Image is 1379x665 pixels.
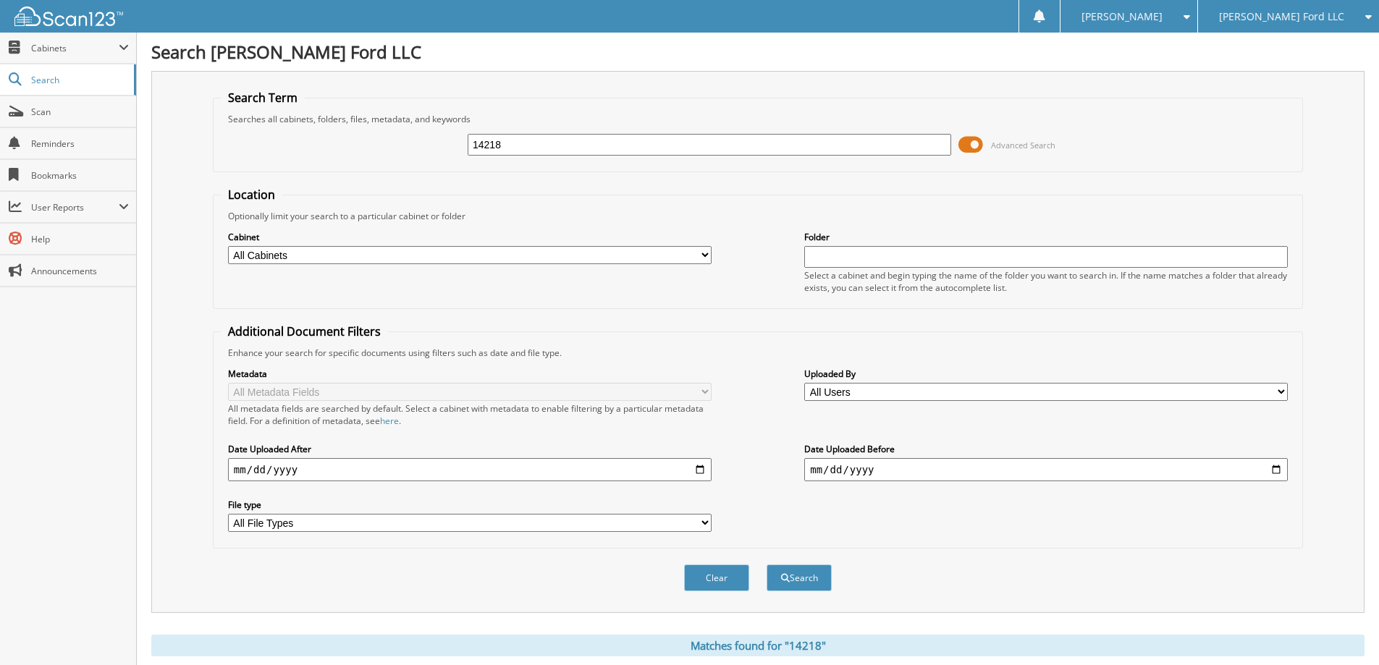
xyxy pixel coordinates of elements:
[684,564,749,591] button: Clear
[31,137,129,150] span: Reminders
[228,458,712,481] input: start
[221,210,1295,222] div: Optionally limit your search to a particular cabinet or folder
[804,368,1288,380] label: Uploaded By
[31,106,129,118] span: Scan
[151,635,1365,656] div: Matches found for "14218"
[228,499,712,511] label: File type
[221,347,1295,359] div: Enhance your search for specific documents using filters such as date and file type.
[1219,12,1344,21] span: [PERSON_NAME] Ford LLC
[221,90,305,106] legend: Search Term
[31,74,127,86] span: Search
[221,187,282,203] legend: Location
[804,231,1288,243] label: Folder
[804,269,1288,294] div: Select a cabinet and begin typing the name of the folder you want to search in. If the name match...
[31,265,129,277] span: Announcements
[1081,12,1163,21] span: [PERSON_NAME]
[804,458,1288,481] input: end
[228,231,712,243] label: Cabinet
[991,140,1055,151] span: Advanced Search
[228,368,712,380] label: Metadata
[228,443,712,455] label: Date Uploaded After
[31,233,129,245] span: Help
[221,113,1295,125] div: Searches all cabinets, folders, files, metadata, and keywords
[31,42,119,54] span: Cabinets
[31,201,119,213] span: User Reports
[14,7,123,26] img: scan123-logo-white.svg
[221,323,388,339] legend: Additional Document Filters
[151,40,1365,64] h1: Search [PERSON_NAME] Ford LLC
[767,564,832,591] button: Search
[228,402,712,427] div: All metadata fields are searched by default. Select a cabinet with metadata to enable filtering b...
[380,415,399,427] a: here
[804,443,1288,455] label: Date Uploaded Before
[31,169,129,182] span: Bookmarks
